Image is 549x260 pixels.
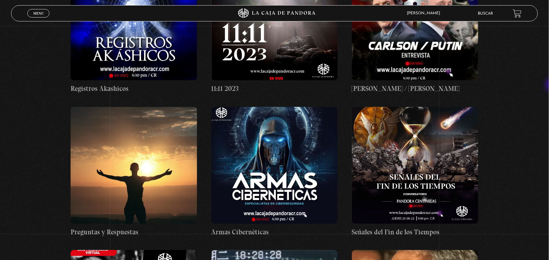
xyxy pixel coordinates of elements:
h4: Preguntas y Respuestas [71,227,197,237]
span: Menu [33,11,44,15]
a: Señales del Fin de los Tiempos [352,107,478,237]
a: Preguntas y Respuestas [71,107,197,237]
h4: [PERSON_NAME] / [PERSON_NAME] [352,83,478,94]
h4: Armas Cibernéticas [211,227,338,237]
h4: 11:11 2023 [211,83,338,94]
h4: Señales del Fin de los Tiempos [352,227,478,237]
a: Buscar [478,12,493,16]
span: [PERSON_NAME] [404,11,447,15]
span: Cerrar [31,17,46,21]
a: View your shopping cart [513,9,522,18]
a: Armas Cibernéticas [211,107,338,237]
h4: Registros Akashicos [71,83,197,94]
